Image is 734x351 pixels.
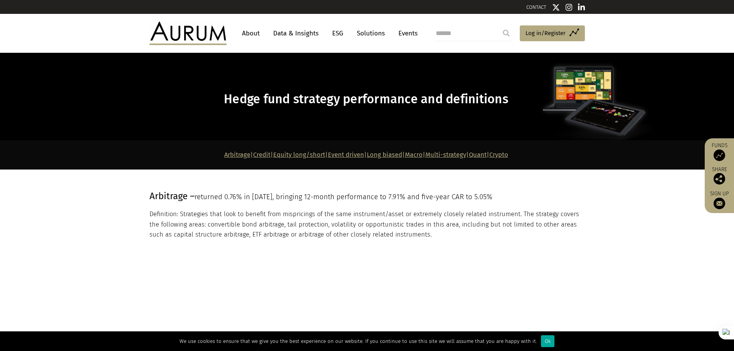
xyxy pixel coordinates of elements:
div: Share [709,167,730,185]
img: Linkedin icon [578,3,585,11]
img: Instagram icon [566,3,573,11]
a: Event driven [328,151,364,158]
img: Sign up to our newsletter [714,198,725,209]
a: Log in/Register [520,25,585,42]
a: Multi-strategy [425,151,466,158]
a: Credit [253,151,270,158]
a: About [238,26,264,40]
strong: | | | | | | | | [224,151,508,158]
p: Definition: Strategies that look to benefit from mispricings of the same instrument/asset or extr... [149,209,583,240]
a: Sign up [709,190,730,209]
span: Hedge fund strategy performance and definitions [224,92,508,107]
a: ESG [328,26,347,40]
a: CONTACT [526,4,546,10]
img: Aurum [149,22,227,45]
img: Access Funds [714,149,725,161]
img: Twitter icon [552,3,560,11]
a: Funds [709,142,730,161]
a: Long biased [367,151,402,158]
input: Submit [499,25,514,41]
a: Arbitrage [224,151,250,158]
span: Arbitrage – [149,191,195,202]
a: Events [395,26,418,40]
a: Data & Insights [269,26,322,40]
span: Log in/Register [526,29,566,38]
a: Macro [405,151,423,158]
span: returned 0.76% in [DATE], bringing 12-month performance to 7.91% and five-year CAR to 5.05% [195,193,492,201]
a: Crypto [489,151,508,158]
div: Ok [541,335,554,347]
img: Share this post [714,173,725,185]
a: Quant [469,151,487,158]
a: Solutions [353,26,389,40]
a: Equity long/short [273,151,325,158]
